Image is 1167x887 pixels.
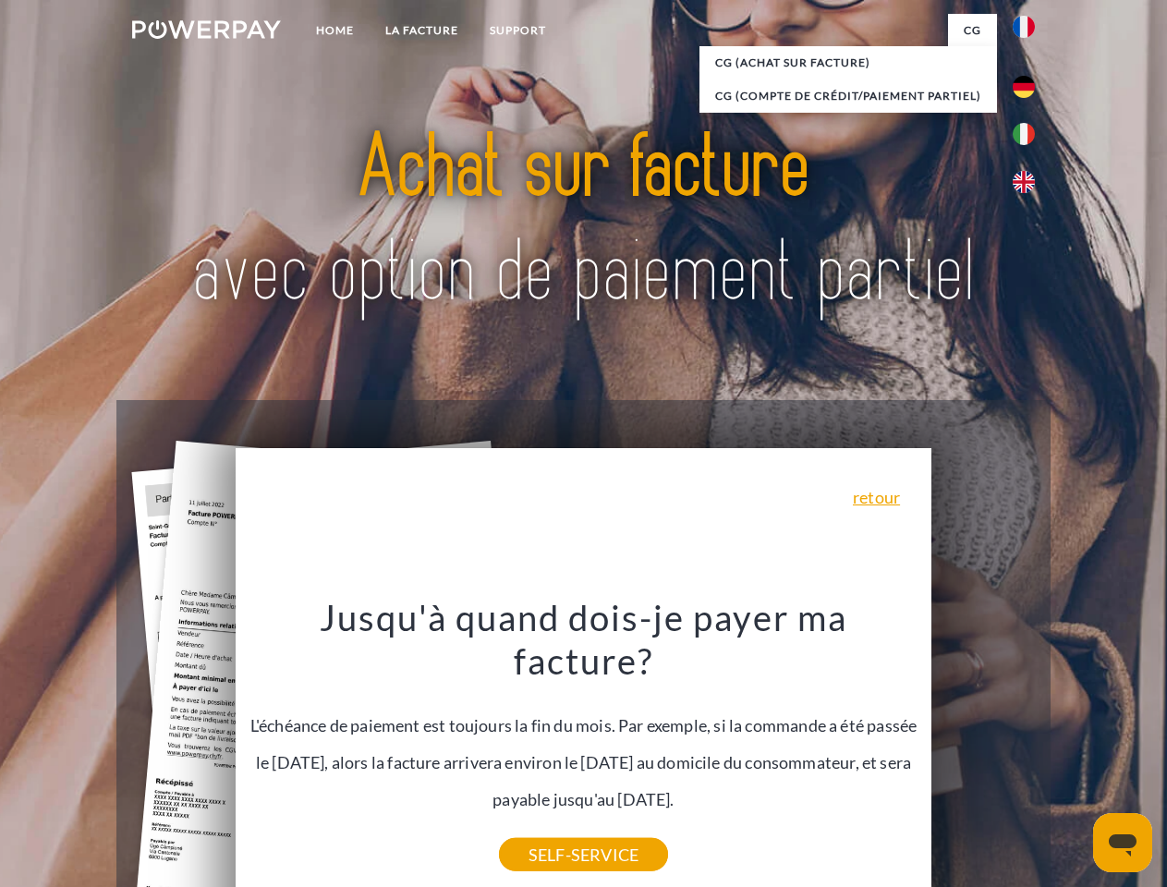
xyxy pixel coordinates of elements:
[176,89,991,354] img: title-powerpay_fr.svg
[1013,16,1035,38] img: fr
[853,489,900,505] a: retour
[300,14,370,47] a: Home
[699,46,997,79] a: CG (achat sur facture)
[1093,813,1152,872] iframe: Bouton de lancement de la fenêtre de messagerie
[948,14,997,47] a: CG
[499,838,668,871] a: SELF-SERVICE
[132,20,281,39] img: logo-powerpay-white.svg
[1013,123,1035,145] img: it
[370,14,474,47] a: LA FACTURE
[247,595,921,684] h3: Jusqu'à quand dois-je payer ma facture?
[1013,171,1035,193] img: en
[247,595,921,855] div: L'échéance de paiement est toujours la fin du mois. Par exemple, si la commande a été passée le [...
[1013,76,1035,98] img: de
[699,79,997,113] a: CG (Compte de crédit/paiement partiel)
[474,14,562,47] a: Support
